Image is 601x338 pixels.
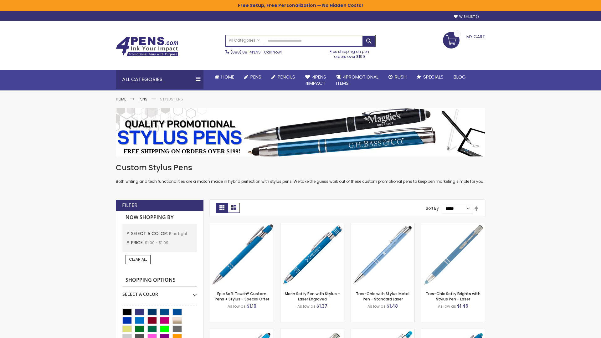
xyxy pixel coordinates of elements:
img: 4P-MS8B-Blue - Light [210,223,274,287]
a: Home [116,96,126,102]
a: Phoenix Softy Brights with Stylus Pen - Laser-Blue - Light [351,329,414,334]
span: - Call Now! [231,49,282,55]
span: Clear All [129,257,147,262]
strong: Grid [216,203,228,213]
a: 4P-MS8B-Blue - Light [210,223,274,228]
img: Marin Softy Pen with Stylus - Laser Engraved-Blue - Light [280,223,344,287]
h1: Custom Stylus Pens [116,163,485,173]
a: Pens [139,96,147,102]
a: Specials [412,70,449,84]
div: All Categories [116,70,203,89]
span: 4PROMOTIONAL ITEMS [336,74,378,86]
span: $1.37 [316,303,327,309]
img: Tres-Chic with Stylus Metal Pen - Standard Laser-Blue - Light [351,223,414,287]
span: Blog [454,74,466,80]
span: Pencils [278,74,295,80]
span: Specials [423,74,444,80]
a: Rush [383,70,412,84]
a: All Categories [226,35,263,46]
span: 4Pens 4impact [305,74,326,86]
a: Tres-Chic with Stylus Metal Pen - Standard Laser-Blue - Light [351,223,414,228]
span: $1.00 - $1.99 [145,240,168,245]
a: Tres-Chic with Stylus Metal Pen - Standard Laser [356,291,409,301]
img: 4Pens Custom Pens and Promotional Products [116,37,178,57]
a: Pencils [266,70,300,84]
a: Wishlist [454,14,479,19]
a: Tres-Chic Touch Pen - Standard Laser-Blue - Light [280,329,344,334]
a: Pens [239,70,266,84]
strong: Stylus Pens [160,96,183,102]
a: Marin Softy Pen with Stylus - Laser Engraved [285,291,340,301]
span: $1.46 [457,303,468,309]
span: Home [221,74,234,80]
span: Pens [250,74,261,80]
a: Marin Softy Pen with Stylus - Laser Engraved-Blue - Light [280,223,344,228]
span: As low as [438,304,456,309]
a: Ellipse Stylus Pen - Standard Laser-Blue - Light [210,329,274,334]
span: Price [131,239,145,246]
span: Blue Light [169,231,187,236]
a: Epic Soft Touch® Custom Pens + Stylus - Special Offer [215,291,269,301]
a: Blog [449,70,471,84]
strong: Now Shopping by [122,211,197,224]
a: Tres-Chic Softy Brights with Stylus Pen - Laser [426,291,480,301]
span: As low as [297,304,316,309]
label: Sort By [426,206,439,211]
a: 4Pens4impact [300,70,331,90]
span: As low as [367,304,386,309]
div: Both writing and tech functionalities are a match made in hybrid perfection with stylus pens. We ... [116,163,485,184]
span: Select A Color [131,230,169,237]
div: Free shipping on pen orders over $199 [323,47,376,59]
img: Stylus Pens [116,108,485,156]
strong: Filter [122,202,137,209]
a: Ellipse Softy Brights with Stylus Pen - Laser-Blue - Light [421,329,485,334]
span: Rush [395,74,407,80]
span: As low as [228,304,246,309]
span: $1.48 [387,303,398,309]
a: Tres-Chic Softy Brights with Stylus Pen - Laser-Blue - Light [421,223,485,228]
a: Home [210,70,239,84]
span: All Categories [229,38,260,43]
div: Select A Color [122,287,197,297]
a: Clear All [126,255,151,264]
img: Tres-Chic Softy Brights with Stylus Pen - Laser-Blue - Light [421,223,485,287]
strong: Shopping Options [122,274,197,287]
a: 4PROMOTIONALITEMS [331,70,383,90]
span: $1.19 [247,303,256,309]
a: (888) 88-4PENS [231,49,261,55]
